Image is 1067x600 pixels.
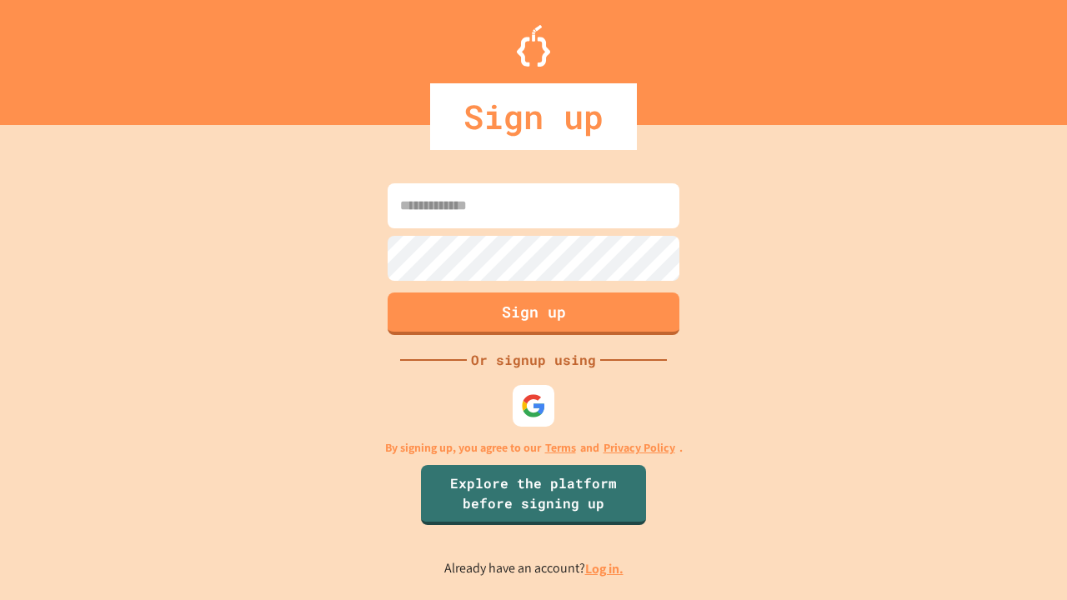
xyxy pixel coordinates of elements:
[430,83,637,150] div: Sign up
[521,393,546,418] img: google-icon.svg
[545,439,576,457] a: Terms
[385,439,683,457] p: By signing up, you agree to our and .
[517,25,550,67] img: Logo.svg
[421,465,646,525] a: Explore the platform before signing up
[444,558,624,579] p: Already have an account?
[585,560,624,577] a: Log in.
[467,350,600,370] div: Or signup using
[388,292,679,335] button: Sign up
[604,439,675,457] a: Privacy Policy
